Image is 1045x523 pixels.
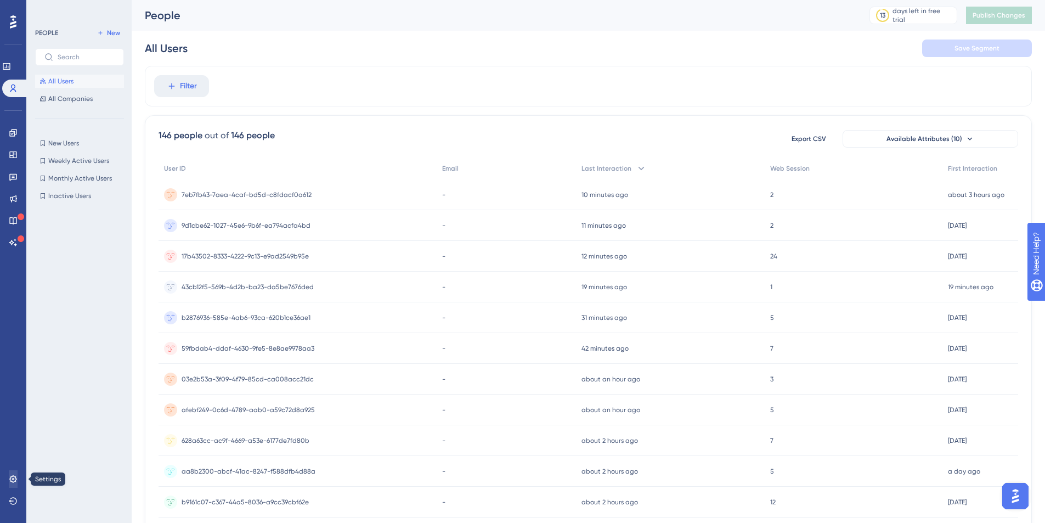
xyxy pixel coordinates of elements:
button: New [93,26,124,40]
div: days left in free trial [893,7,953,24]
span: Publish Changes [973,11,1025,20]
span: 12 [770,498,776,507]
button: Inactive Users [35,189,124,203]
span: - [442,436,445,445]
span: Save Segment [954,44,999,53]
div: 146 people [159,129,202,142]
span: Filter [180,80,197,93]
time: [DATE] [948,222,967,229]
time: [DATE] [948,375,967,383]
time: 19 minutes ago [948,283,993,291]
span: - [442,283,445,291]
time: 31 minutes ago [581,314,627,322]
span: 17b43502-8333-4222-9c13-e9ad2549b95e [182,252,309,261]
iframe: UserGuiding AI Assistant Launcher [999,480,1032,513]
span: b9161c07-c367-44a5-8036-a9cc39cbf62e [182,498,309,507]
span: 7 [770,344,773,353]
button: Save Segment [922,40,1032,57]
button: All Users [35,75,124,88]
span: New Users [48,139,79,148]
button: All Companies [35,92,124,105]
time: [DATE] [948,406,967,414]
span: 7 [770,436,773,445]
span: - [442,375,445,384]
span: - [442,252,445,261]
span: All Companies [48,94,93,103]
time: [DATE] [948,498,967,506]
span: 5 [770,467,774,476]
span: 5 [770,313,774,322]
button: Available Attributes (10) [843,130,1018,148]
span: - [442,221,445,230]
span: 24 [770,252,777,261]
span: b2876936-585e-4ab6-93ca-620b1ce36ae1 [182,313,310,322]
div: All Users [145,41,188,56]
span: 3 [770,375,773,384]
span: 5 [770,406,774,414]
span: 2 [770,221,773,230]
button: Weekly Active Users [35,154,124,167]
time: [DATE] [948,437,967,445]
span: User ID [164,164,186,173]
span: - [442,467,445,476]
span: Web Session [770,164,810,173]
span: Export CSV [792,134,826,143]
span: 628a63cc-ac9f-4669-a53e-6177de7fd80b [182,436,309,445]
div: People [145,8,842,23]
span: - [442,406,445,414]
span: Need Help? [26,3,69,16]
span: - [442,190,445,199]
span: 03e2b53a-3f09-4f79-85cd-ca008acc21dc [182,375,314,384]
time: about 2 hours ago [581,437,638,445]
span: 1 [770,283,772,291]
time: 12 minutes ago [581,252,627,260]
span: 2 [770,190,773,199]
time: a day ago [948,468,980,475]
time: about an hour ago [581,406,640,414]
span: Last Interaction [581,164,631,173]
time: about an hour ago [581,375,640,383]
div: 146 people [231,129,275,142]
time: about 3 hours ago [948,191,1004,199]
span: - [442,344,445,353]
div: out of [205,129,229,142]
span: aa8b2300-abcf-41ac-8247-f588dfb4d88a [182,467,315,476]
span: Inactive Users [48,192,91,200]
span: 59fbdab4-ddaf-4630-9fe5-8e8ae9978aa3 [182,344,314,353]
span: 43cb12f5-569b-4d2b-ba23-da5be7676ded [182,283,314,291]
time: [DATE] [948,314,967,322]
span: - [442,313,445,322]
time: about 2 hours ago [581,498,638,506]
button: Monthly Active Users [35,172,124,185]
time: 10 minutes ago [581,191,628,199]
span: Email [442,164,459,173]
span: 7eb7fb43-7aea-4caf-bd5d-c8fdacf0a612 [182,190,312,199]
button: New Users [35,137,124,150]
button: Publish Changes [966,7,1032,24]
span: afebf249-0c6d-4789-aab0-a59c72d8a925 [182,406,315,414]
span: All Users [48,77,74,86]
span: Weekly Active Users [48,156,109,165]
time: [DATE] [948,345,967,352]
span: - [442,498,445,507]
button: Export CSV [781,130,836,148]
span: Monthly Active Users [48,174,112,183]
span: Available Attributes (10) [886,134,962,143]
time: 19 minutes ago [581,283,627,291]
time: about 2 hours ago [581,468,638,475]
div: PEOPLE [35,29,58,37]
time: [DATE] [948,252,967,260]
button: Filter [154,75,209,97]
input: Search [58,53,115,61]
span: 9d1cbe62-1027-45e6-9b6f-ea794acfa4bd [182,221,310,230]
time: 11 minutes ago [581,222,626,229]
span: First Interaction [948,164,997,173]
span: New [107,29,120,37]
time: 42 minutes ago [581,345,629,352]
div: 13 [880,11,885,20]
